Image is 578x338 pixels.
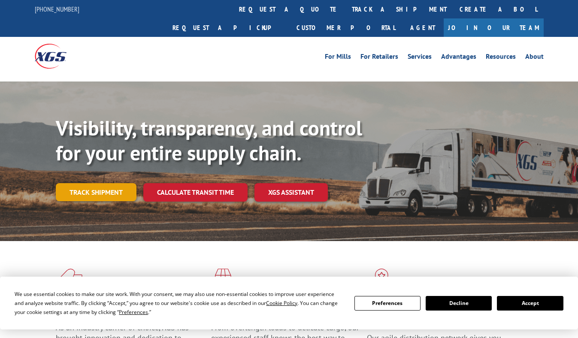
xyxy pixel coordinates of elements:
a: Track shipment [56,183,136,201]
div: We use essential cookies to make our site work. With your consent, we may also use non-essential ... [15,290,344,317]
img: xgs-icon-focused-on-flooring-red [211,269,231,291]
img: xgs-icon-flagship-distribution-model-red [367,269,396,291]
a: For Retailers [360,53,398,63]
a: Resources [486,53,516,63]
button: Accept [497,296,563,311]
span: Preferences [119,308,148,316]
a: XGS ASSISTANT [254,183,328,202]
span: Cookie Policy [266,299,297,307]
b: Visibility, transparency, and control for your entire supply chain. [56,115,362,166]
button: Decline [426,296,492,311]
a: Calculate transit time [143,183,248,202]
a: Request a pickup [166,18,290,37]
a: Join Our Team [444,18,544,37]
a: Services [408,53,432,63]
a: [PHONE_NUMBER] [35,5,79,13]
a: Customer Portal [290,18,402,37]
a: Advantages [441,53,476,63]
a: About [525,53,544,63]
a: For Mills [325,53,351,63]
button: Preferences [354,296,421,311]
img: xgs-icon-total-supply-chain-intelligence-red [56,269,82,291]
a: Agent [402,18,444,37]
